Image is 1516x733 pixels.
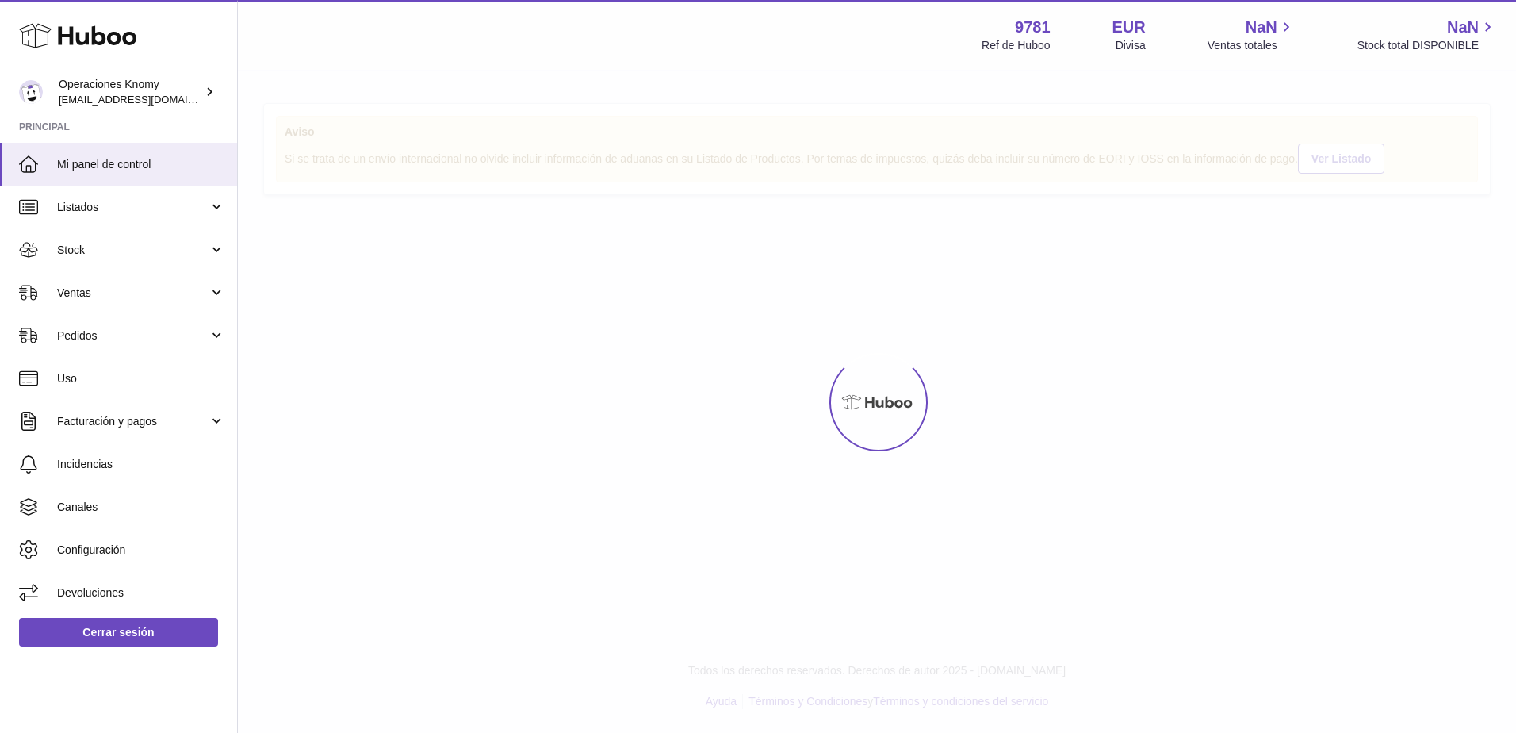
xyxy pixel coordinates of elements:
span: Ventas [57,286,209,301]
div: Ref de Huboo [982,38,1050,53]
span: [EMAIL_ADDRESS][DOMAIN_NAME] [59,93,233,106]
span: Stock total DISPONIBLE [1357,38,1497,53]
a: Cerrar sesión [19,618,218,647]
span: NaN [1447,17,1479,38]
span: Pedidos [57,328,209,343]
a: NaN Stock total DISPONIBLE [1357,17,1497,53]
span: Listados [57,200,209,215]
span: Devoluciones [57,585,225,601]
span: Uso [57,371,225,386]
strong: EUR [1112,17,1146,38]
div: Divisa [1116,38,1146,53]
strong: 9781 [1015,17,1051,38]
span: Facturación y pagos [57,414,209,429]
span: Stock [57,243,209,258]
span: Mi panel de control [57,157,225,172]
span: NaN [1246,17,1277,38]
img: operaciones@selfkit.com [19,80,43,104]
span: Canales [57,500,225,515]
div: Operaciones Knomy [59,77,201,107]
span: Incidencias [57,457,225,472]
span: Configuración [57,543,225,558]
span: Ventas totales [1208,38,1296,53]
a: NaN Ventas totales [1208,17,1296,53]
